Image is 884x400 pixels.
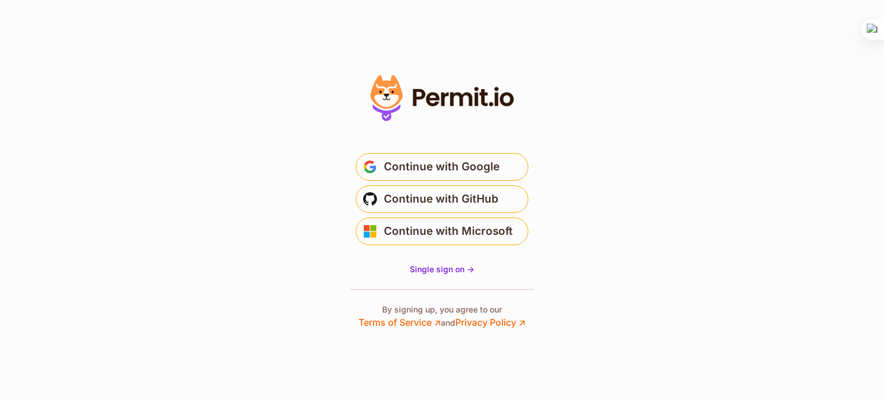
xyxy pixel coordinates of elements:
[359,317,441,328] a: Terms of Service ↗
[455,317,525,328] a: Privacy Policy ↗
[410,264,474,275] a: Single sign on ->
[356,185,528,213] button: Continue with GitHub
[359,304,525,329] p: By signing up, you agree to our and
[384,222,513,241] span: Continue with Microsoft
[356,218,528,245] button: Continue with Microsoft
[356,153,528,181] button: Continue with Google
[410,264,474,274] span: Single sign on ->
[384,190,498,208] span: Continue with GitHub
[384,158,500,176] span: Continue with Google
